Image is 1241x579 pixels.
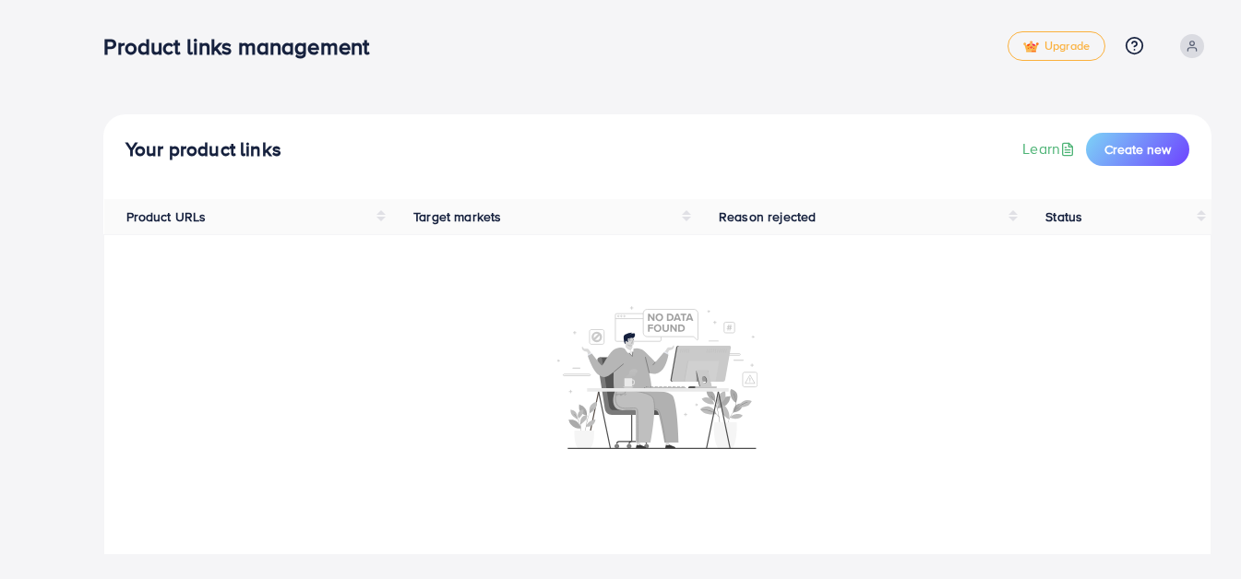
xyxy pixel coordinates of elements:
[1023,40,1090,53] span: Upgrade
[1045,207,1082,226] span: Status
[413,207,501,226] span: Target markets
[1104,140,1171,159] span: Create new
[103,33,384,60] h3: Product links management
[1086,133,1189,166] button: Create new
[1023,41,1039,53] img: tick
[557,304,758,449] img: No account
[126,207,207,226] span: Product URLs
[719,207,816,226] span: Reason rejected
[1022,138,1079,160] a: Learn
[125,138,281,161] h4: Your product links
[1008,31,1105,61] a: tickUpgrade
